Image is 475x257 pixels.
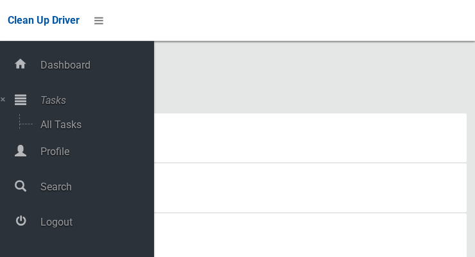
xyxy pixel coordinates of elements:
span: Clean Up Driver [8,14,80,26]
a: Clean Up Driver [8,11,80,30]
span: Profile [37,145,154,158]
span: Tasks [37,94,154,106]
span: Dashboard [37,59,154,71]
span: Logout [37,216,154,228]
span: Search [37,181,154,193]
span: All Tasks [37,119,143,131]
